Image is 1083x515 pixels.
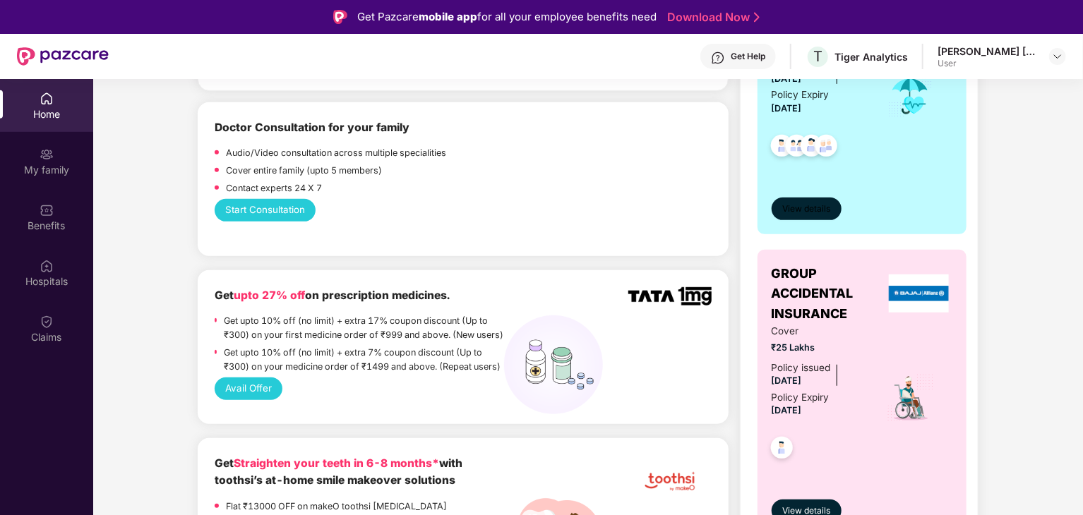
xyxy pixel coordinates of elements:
[234,289,305,302] span: upto 27% off
[772,103,802,114] span: [DATE]
[938,44,1036,58] div: [PERSON_NAME] [PERSON_NAME]
[224,314,505,342] p: Get upto 10% off (no limit) + extra 17% coupon discount (Up to ₹300) on your first medicine order...
[772,198,842,220] button: View details
[809,131,844,165] img: svg+xml;base64,PHN2ZyB4bWxucz0iaHR0cDovL3d3dy53My5vcmcvMjAwMC9zdmciIHdpZHRoPSI0OC45NDMiIGhlaWdodD...
[731,51,765,62] div: Get Help
[779,131,814,165] img: svg+xml;base64,PHN2ZyB4bWxucz0iaHR0cDovL3d3dy53My5vcmcvMjAwMC9zdmciIHdpZHRoPSI0OC45MTUiIGhlaWdodD...
[772,405,802,416] span: [DATE]
[667,10,755,25] a: Download Now
[887,72,933,119] img: icon
[215,289,450,302] b: Get on prescription medicines.
[782,202,830,216] span: View details
[628,287,711,306] img: TATA_1mg_Logo.png
[1052,51,1063,62] img: svg+xml;base64,PHN2ZyBpZD0iRHJvcGRvd24tMzJ4MzIiIHhtbG5zPSJodHRwOi8vd3d3LnczLm9yZy8yMDAwL3N2ZyIgd2...
[765,131,799,165] img: svg+xml;base64,PHN2ZyB4bWxucz0iaHR0cDovL3d3dy53My5vcmcvMjAwMC9zdmciIHdpZHRoPSI0OC45NDMiIGhlaWdodD...
[40,203,54,217] img: svg+xml;base64,PHN2ZyBpZD0iQmVuZWZpdHMiIHhtbG5zPSJodHRwOi8vd3d3LnczLm9yZy8yMDAwL3N2ZyIgd2lkdGg9Ij...
[419,10,477,23] strong: mobile app
[40,92,54,106] img: svg+xml;base64,PHN2ZyBpZD0iSG9tZSIgeG1sbnM9Imh0dHA6Ly93d3cudzMub3JnLzIwMDAvc3ZnIiB3aWR0aD0iMjAiIG...
[357,8,657,25] div: Get Pazcare for all your employee benefits need
[834,50,908,63] div: Tiger Analytics
[226,181,322,195] p: Contact experts 24 X 7
[628,455,711,509] img: tootshi.png
[226,164,382,178] p: Cover entire family (upto 5 members)
[215,377,283,400] button: Avail Offer
[813,48,822,65] span: T
[40,315,54,329] img: svg+xml;base64,PHN2ZyBpZD0iQ2xhaW0iIHhtbG5zPSJodHRwOi8vd3d3LnczLm9yZy8yMDAwL3N2ZyIgd2lkdGg9IjIwIi...
[772,324,868,339] span: Cover
[772,264,885,324] span: GROUP ACCIDENTAL INSURANCE
[215,456,462,487] b: Get with toothsi’s at-home smile makeover solutions
[772,390,830,405] div: Policy Expiry
[40,259,54,273] img: svg+xml;base64,PHN2ZyBpZD0iSG9zcGl0YWxzIiB4bWxucz0iaHR0cDovL3d3dy53My5vcmcvMjAwMC9zdmciIHdpZHRoPS...
[772,360,831,375] div: Policy issued
[772,341,868,355] span: ₹25 Lakhs
[215,199,316,222] button: Start Consultation
[333,10,347,24] img: Logo
[886,373,935,423] img: icon
[772,87,830,102] div: Policy Expiry
[234,456,439,470] span: Straighten your teeth in 6-8 months*
[794,131,829,165] img: svg+xml;base64,PHN2ZyB4bWxucz0iaHR0cDovL3d3dy53My5vcmcvMjAwMC9zdmciIHdpZHRoPSI0OC45NDMiIGhlaWdodD...
[226,146,446,160] p: Audio/Video consultation across multiple specialities
[938,58,1036,69] div: User
[224,346,505,374] p: Get upto 10% off (no limit) + extra 7% coupon discount (Up to ₹300) on your medicine order of ₹14...
[40,147,54,162] img: svg+xml;base64,PHN2ZyB3aWR0aD0iMjAiIGhlaWdodD0iMjAiIHZpZXdCb3g9IjAgMCAyMCAyMCIgZmlsbD0ibm9uZSIgeG...
[754,10,760,25] img: Stroke
[889,274,950,313] img: insurerLogo
[226,499,447,514] p: Flat ₹13000 OFF on makeO toothsi [MEDICAL_DATA]
[215,121,409,134] b: Doctor Consultation for your family
[504,315,603,414] img: medicines%20(1).png
[711,51,725,65] img: svg+xml;base64,PHN2ZyBpZD0iSGVscC0zMngzMiIgeG1sbnM9Imh0dHA6Ly93d3cudzMub3JnLzIwMDAvc3ZnIiB3aWR0aD...
[772,375,802,386] span: [DATE]
[765,432,799,467] img: svg+xml;base64,PHN2ZyB4bWxucz0iaHR0cDovL3d3dy53My5vcmcvMjAwMC9zdmciIHdpZHRoPSI0OC45NDMiIGhlaWdodD...
[17,47,109,66] img: New Pazcare Logo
